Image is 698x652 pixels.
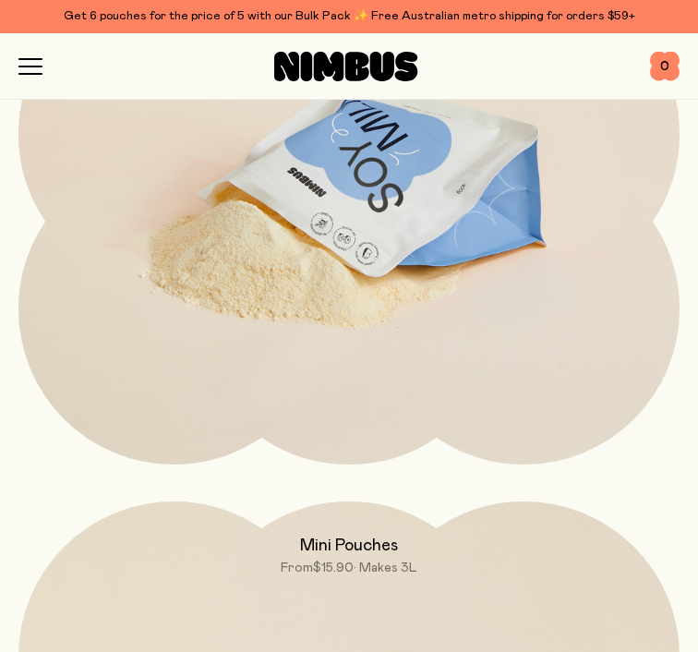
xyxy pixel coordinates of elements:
span: From [281,561,313,574]
span: • Makes 3L [354,561,417,574]
div: Get 6 pouches for the price of 5 with our Bulk Pack ✨ Free Australian metro shipping for orders $59+ [18,7,680,26]
button: 0 [650,52,680,81]
h2: Mini Pouches [300,535,398,557]
span: $15.90 [313,561,354,574]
